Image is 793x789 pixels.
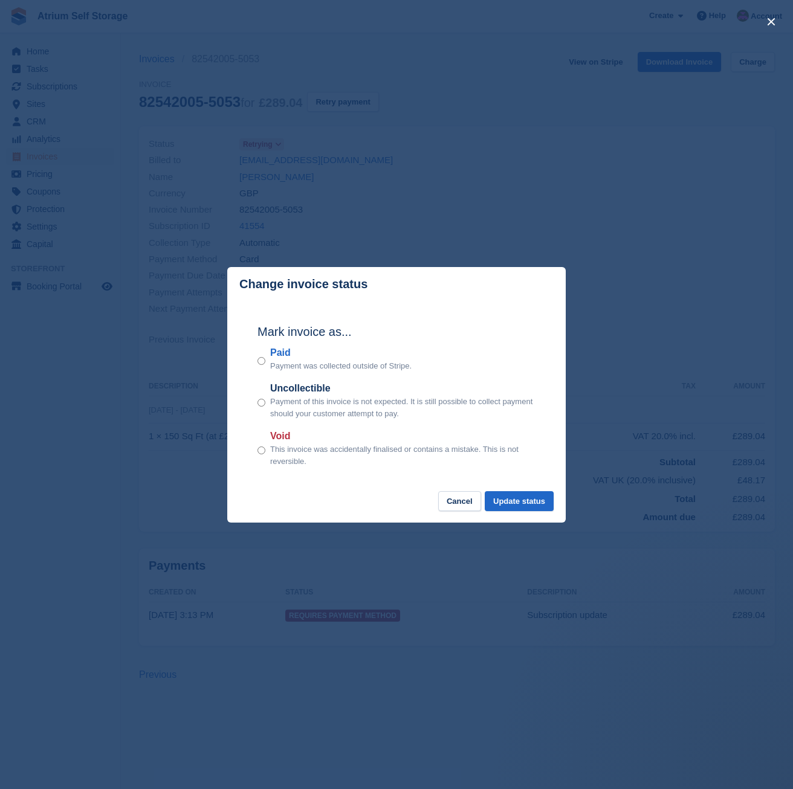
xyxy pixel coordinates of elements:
[270,443,536,467] p: This invoice was accidentally finalised or contains a mistake. This is not reversible.
[485,491,554,511] button: Update status
[239,277,367,291] p: Change invoice status
[270,429,536,443] label: Void
[438,491,481,511] button: Cancel
[270,396,536,419] p: Payment of this invoice is not expected. It is still possible to collect payment should your cust...
[762,12,781,31] button: close
[257,323,536,341] h2: Mark invoice as...
[270,360,412,372] p: Payment was collected outside of Stripe.
[270,381,536,396] label: Uncollectible
[270,346,412,360] label: Paid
